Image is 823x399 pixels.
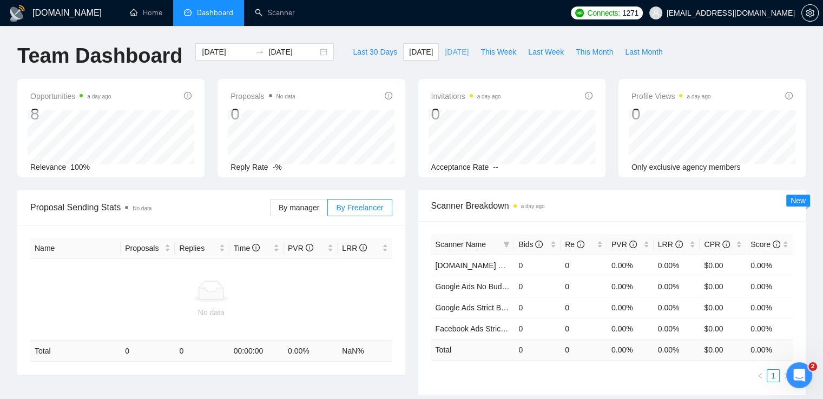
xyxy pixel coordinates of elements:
[501,236,512,252] span: filter
[336,203,383,212] span: By Freelancer
[30,163,66,171] span: Relevance
[629,241,637,248] span: info-circle
[202,46,251,58] input: Start date
[514,339,561,360] td: 0
[445,46,469,58] span: [DATE]
[17,43,182,69] h1: Team Dashboard
[658,240,683,249] span: LRR
[631,163,741,171] span: Only exclusive agency members
[700,339,746,360] td: $ 0.00
[561,276,607,297] td: 0
[607,255,654,276] td: 0.00%
[179,242,216,254] span: Replies
[359,244,367,251] span: info-circle
[561,339,607,360] td: 0
[746,297,793,318] td: 0.00%
[30,238,121,259] th: Name
[436,282,512,291] a: Google Ads No Budget
[9,5,26,22] img: logo
[121,238,175,259] th: Proposals
[403,43,439,61] button: [DATE]
[70,163,90,171] span: 100%
[654,255,700,276] td: 0.00%
[585,92,592,99] span: info-circle
[35,307,388,318] div: No data
[607,276,654,297] td: 0.00%
[654,339,700,360] td: 0.00 %
[757,373,763,379] span: left
[231,90,295,103] span: Proposals
[576,46,613,58] span: This Month
[808,362,817,371] span: 2
[780,369,793,382] li: Next Page
[175,238,229,259] th: Replies
[722,241,730,248] span: info-circle
[802,9,818,17] span: setting
[654,318,700,339] td: 0.00%
[184,9,192,16] span: dashboard
[175,341,229,362] td: 0
[276,94,295,99] span: No data
[431,104,501,124] div: 0
[785,92,793,99] span: info-circle
[521,203,545,209] time: a day ago
[306,244,313,251] span: info-circle
[121,341,175,362] td: 0
[231,163,268,171] span: Reply Rate
[746,339,793,360] td: 0.00 %
[273,163,282,171] span: -%
[342,244,367,252] span: LRR
[475,43,522,61] button: This Week
[197,8,233,17] span: Dashboard
[436,240,486,249] span: Scanner Name
[700,318,746,339] td: $0.00
[786,362,812,388] iframe: Intercom live chat
[587,7,620,19] span: Connects:
[575,9,584,17] img: upwork-logo.png
[436,324,529,333] a: Facebook Ads Strict Budget
[184,92,192,99] span: info-circle
[622,7,638,19] span: 1271
[767,369,780,382] li: 1
[561,297,607,318] td: 0
[625,46,662,58] span: Last Month
[284,341,338,362] td: 0.00 %
[561,255,607,276] td: 0
[801,4,819,22] button: setting
[130,8,162,17] a: homeHome
[619,43,668,61] button: Last Month
[746,318,793,339] td: 0.00%
[528,46,564,58] span: Last Week
[514,255,561,276] td: 0
[518,240,543,249] span: Bids
[700,255,746,276] td: $0.00
[431,163,489,171] span: Acceptance Rate
[535,241,543,248] span: info-circle
[783,373,789,379] span: right
[431,90,501,103] span: Invitations
[439,43,475,61] button: [DATE]
[522,43,570,61] button: Last Week
[353,46,397,58] span: Last 30 Days
[30,341,121,362] td: Total
[750,240,780,249] span: Score
[503,241,510,248] span: filter
[409,46,433,58] span: [DATE]
[746,276,793,297] td: 0.00%
[30,90,111,103] span: Opportunities
[700,276,746,297] td: $0.00
[514,318,561,339] td: 0
[133,205,152,211] span: No data
[801,9,819,17] a: setting
[431,339,515,360] td: Total
[746,255,793,276] td: 0.00%
[631,90,711,103] span: Profile Views
[767,370,779,382] a: 1
[514,297,561,318] td: 0
[607,318,654,339] td: 0.00%
[125,242,162,254] span: Proposals
[631,104,711,124] div: 0
[30,104,111,124] div: 8
[480,46,516,58] span: This Week
[477,94,501,99] time: a day ago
